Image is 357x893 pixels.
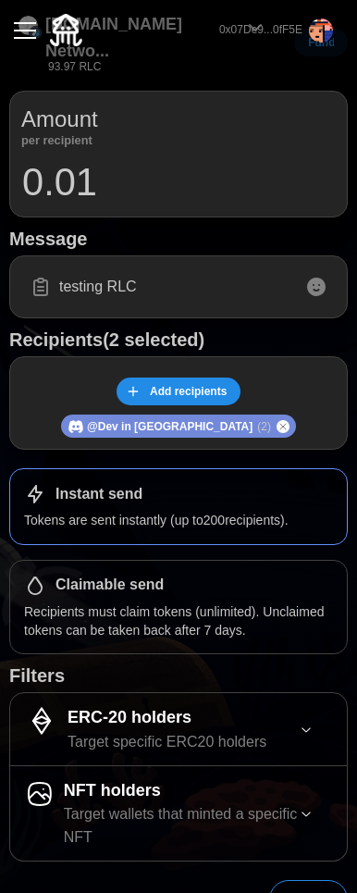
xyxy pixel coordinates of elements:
[117,378,241,405] button: Add recipients
[68,731,266,754] p: Target specific ERC20 holders
[87,419,252,435] p: @Dev in [GEOGRAPHIC_DATA]
[55,576,164,595] h1: Claimable send
[21,267,336,306] input: Add a message for recipients (optional)
[10,693,347,765] button: ERC-20 holdersTarget specific ERC20 holders
[21,136,98,145] p: per recipient
[277,420,289,433] button: Remove user
[10,766,347,861] button: NFT holdersTarget wallets that minted a specific NFT
[9,227,348,251] h1: Message
[50,14,82,46] img: Quidli
[55,485,142,504] h1: Instant send
[64,777,161,804] p: NFT holders
[204,4,348,57] button: 0x07De9...0fF5E
[68,704,191,731] p: ERC-20 holders
[257,419,271,435] p: (2)
[21,103,98,136] p: Amount
[48,59,101,75] p: 93.97 RLC
[9,328,348,352] h1: Recipients (2 selected)
[64,803,299,850] p: Target wallets that minted a specific NFT
[21,159,336,205] input: 0
[150,378,227,404] span: Add recipients
[219,22,302,38] p: 0x07De9...0fF5E
[24,511,333,529] p: Tokens are sent instantly (up to 200 recipients).
[9,664,348,688] h1: Filters
[309,19,333,43] img: rectcrop3
[24,602,333,640] p: Recipients must claim tokens (unlimited). Unclaimed tokens can be taken back after 7 days.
